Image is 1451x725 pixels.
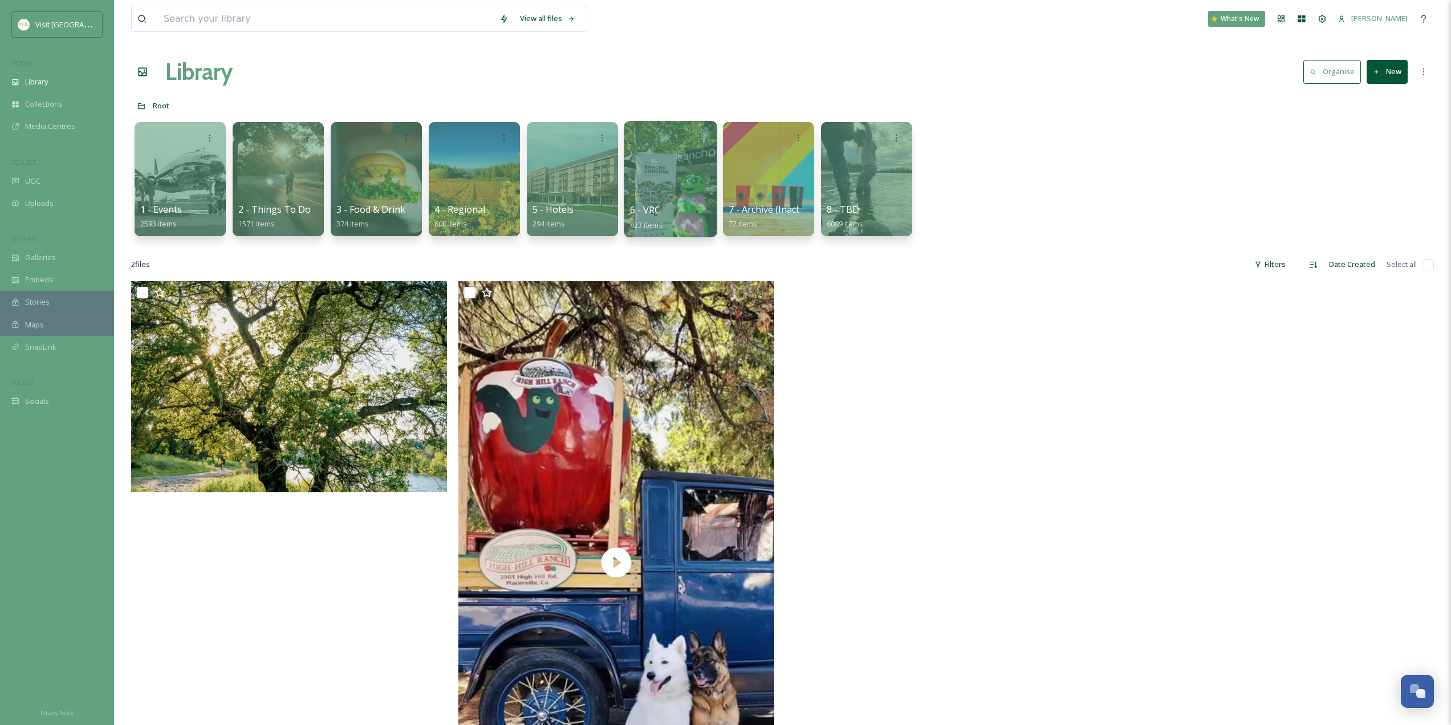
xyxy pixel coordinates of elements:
span: Maps [25,319,44,330]
span: Uploads [25,198,54,209]
span: 4 - Regional [434,203,485,216]
a: 1 - Events2593 items [140,204,182,229]
span: 72 items [729,218,757,229]
span: WIDGETS [11,234,38,243]
a: Organise [1303,60,1367,83]
span: 600 items [434,218,467,229]
button: Organise [1303,60,1361,83]
button: Open Chat [1401,675,1434,708]
a: 2 - Things To Do1571 items [238,204,311,229]
span: Collections [25,99,63,110]
span: 3 - Food & Drink [336,203,405,216]
span: 6089 items [827,218,863,229]
span: Select all [1387,259,1417,270]
span: 2593 items [140,218,177,229]
a: 7 - Archive (Inactive)72 items [729,204,814,229]
a: [PERSON_NAME] [1332,7,1413,30]
button: New [1367,60,1408,83]
span: 2 file s [131,259,150,270]
span: MEDIA [11,59,31,67]
img: images.png [18,19,30,30]
a: Root [153,99,169,112]
span: SnapLink [25,342,56,353]
span: 833 items [630,219,663,229]
a: View all files [514,7,581,30]
span: Root [153,100,169,111]
span: 374 items [336,218,369,229]
input: Search your library [158,6,494,31]
a: 6 - VRC833 items [630,205,663,230]
span: 294 items [533,218,565,229]
a: 8 - TBD6089 items [827,204,863,229]
span: Embeds [25,274,53,285]
a: 3 - Food & Drink374 items [336,204,405,229]
a: What's New [1208,11,1265,27]
span: Visit [GEOGRAPHIC_DATA][PERSON_NAME] [35,19,180,30]
span: COLLECT [11,158,36,167]
div: Filters [1249,253,1291,276]
span: Media Centres [25,121,75,132]
img: American River - Please credit Lisa Nottingham Photography (104).jpg [131,281,447,492]
a: Library [165,55,233,89]
a: Privacy Policy [40,706,74,719]
div: Date Created [1323,253,1381,276]
span: Stories [25,297,50,307]
span: 7 - Archive (Inactive) [729,203,814,216]
span: Library [25,76,48,87]
span: Socials [25,396,49,407]
a: 5 - Hotels294 items [533,204,574,229]
span: Galleries [25,252,56,263]
span: 8 - TBD [827,203,859,216]
span: 1 - Events [140,203,182,216]
span: 5 - Hotels [533,203,574,216]
span: Privacy Policy [40,710,74,717]
span: SOCIALS [11,378,34,387]
span: UGC [25,176,40,187]
span: 2 - Things To Do [238,203,311,216]
a: 4 - Regional600 items [434,204,485,229]
span: 6 - VRC [630,204,661,216]
span: [PERSON_NAME] [1351,13,1408,23]
span: 1571 items [238,218,275,229]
